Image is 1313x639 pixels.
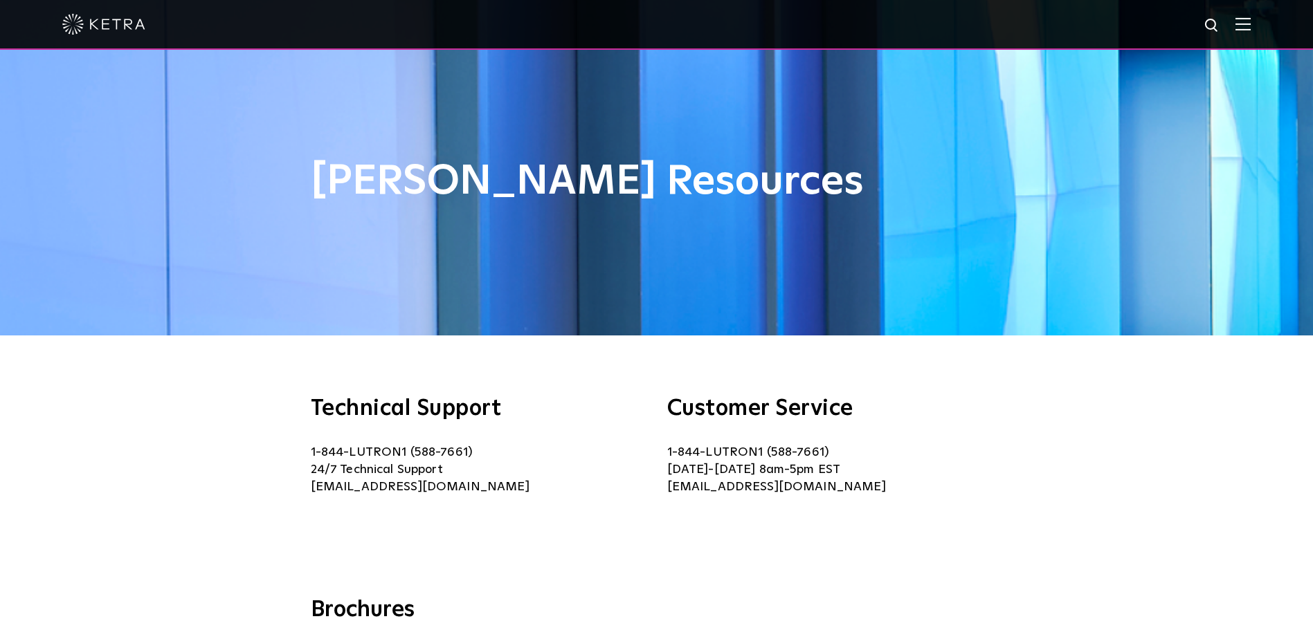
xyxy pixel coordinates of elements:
p: 1-844-LUTRON1 (588-7661) [DATE]-[DATE] 8am-5pm EST [EMAIL_ADDRESS][DOMAIN_NAME] [667,444,1003,496]
h1: [PERSON_NAME] Resources [311,159,1003,205]
h3: Brochures [311,596,1003,625]
a: [EMAIL_ADDRESS][DOMAIN_NAME] [311,481,529,493]
img: search icon [1204,17,1221,35]
h3: Technical Support [311,398,646,420]
img: ketra-logo-2019-white [62,14,145,35]
h3: Customer Service [667,398,1003,420]
img: Hamburger%20Nav.svg [1235,17,1251,30]
p: 1-844-LUTRON1 (588-7661) 24/7 Technical Support [311,444,646,496]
